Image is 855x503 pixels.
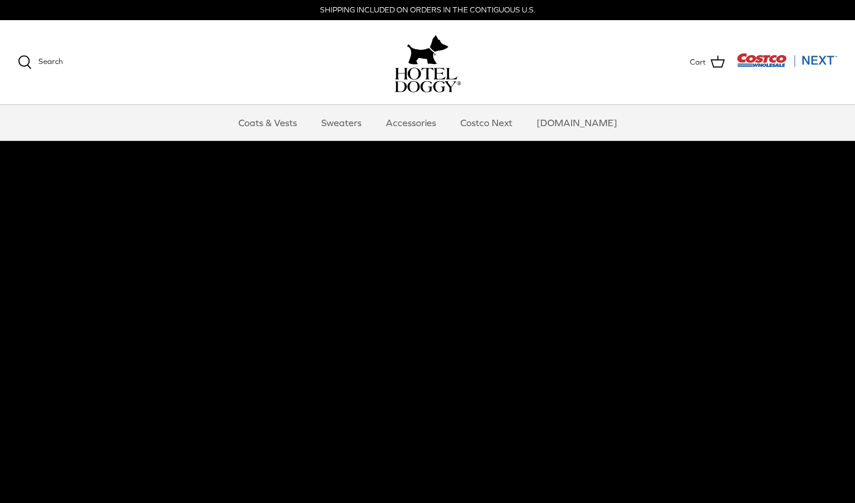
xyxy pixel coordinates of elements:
img: hoteldoggy.com [407,32,449,68]
span: Search [38,57,63,66]
a: Sweaters [311,105,372,140]
a: Costco Next [450,105,523,140]
a: Search [18,55,63,69]
a: Visit Costco Next [737,60,837,69]
a: Accessories [375,105,447,140]
a: Cart [690,55,725,70]
a: Coats & Vests [228,105,308,140]
span: Cart [690,56,706,69]
a: hoteldoggy.com hoteldoggycom [395,32,461,92]
img: hoteldoggycom [395,68,461,92]
a: [DOMAIN_NAME] [526,105,628,140]
img: Costco Next [737,53,837,68]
